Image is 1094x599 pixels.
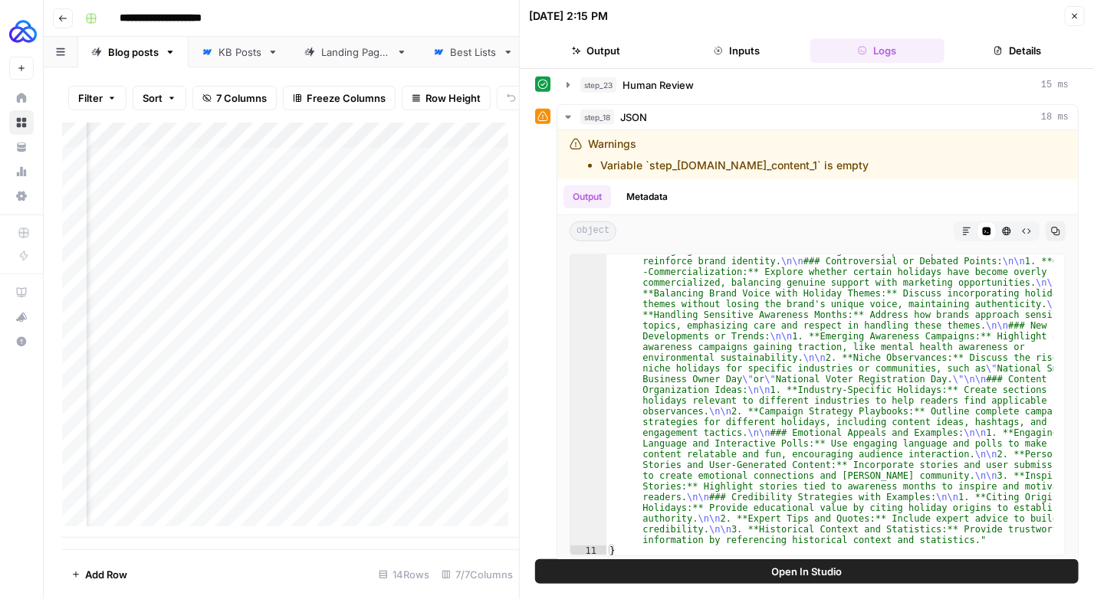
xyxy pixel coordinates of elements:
div: Landing Pages [321,44,390,60]
button: Help + Support [9,329,34,354]
span: 7 Columns [216,90,267,106]
div: 18 ms [557,130,1078,562]
span: Human Review [623,77,694,93]
button: Inputs [669,38,803,63]
span: step_18 [580,110,614,125]
button: 7 Columns [192,86,277,110]
div: What's new? [10,306,33,329]
span: Open In Studio [772,564,843,579]
div: Best Lists [450,44,497,60]
div: 10 [570,95,606,545]
span: JSON [620,110,647,125]
a: Usage [9,159,34,184]
button: 15 ms [557,73,1078,97]
div: 11 [570,545,606,556]
li: Variable `step_[DOMAIN_NAME]_content_1` is empty [600,158,869,173]
a: KB Posts [189,37,291,67]
button: 18 ms [557,105,1078,129]
a: Settings [9,184,34,208]
a: Home [9,86,34,110]
div: Warnings [588,136,869,173]
button: Filter [68,86,126,110]
span: Filter [78,90,103,106]
button: Row Height [402,86,491,110]
span: Add Row [85,567,127,582]
div: [DATE] 2:15 PM [529,8,608,24]
span: Sort [143,90,163,106]
button: Add Row [62,562,136,587]
a: Landing Pages [291,37,420,67]
button: What's new? [9,305,34,329]
span: 15 ms [1041,78,1069,92]
button: Sort [133,86,186,110]
div: 7/7 Columns [435,562,519,587]
a: Your Data [9,135,34,159]
div: 14 Rows [373,562,435,587]
a: Blog posts [78,37,189,67]
button: Output [563,185,611,208]
button: Metadata [617,185,677,208]
span: Row Height [425,90,481,106]
a: Browse [9,110,34,135]
a: AirOps Academy [9,280,34,305]
div: KB Posts [218,44,261,60]
button: Open In Studio [535,559,1079,584]
button: Output [529,38,663,63]
span: object [570,221,616,241]
img: AUQ Logo [9,18,37,45]
span: Freeze Columns [307,90,386,106]
span: step_23 [580,77,616,93]
button: Workspace: AUQ [9,12,34,51]
a: Best Lists [420,37,527,67]
span: 18 ms [1041,110,1069,124]
button: Logs [810,38,945,63]
div: Blog posts [108,44,159,60]
button: Freeze Columns [283,86,396,110]
button: Details [951,38,1085,63]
